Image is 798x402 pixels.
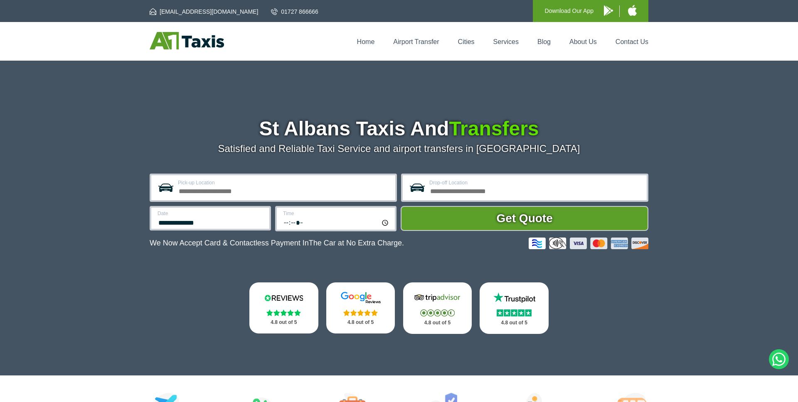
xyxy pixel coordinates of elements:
[616,38,648,45] a: Contact Us
[259,317,309,328] p: 4.8 out of 5
[343,309,378,316] img: Stars
[493,38,519,45] a: Services
[271,7,318,16] a: 01727 866666
[266,309,301,316] img: Stars
[335,317,386,328] p: 4.8 out of 5
[529,238,648,249] img: Credit And Debit Cards
[309,239,404,247] span: The Car at No Extra Charge.
[604,5,613,16] img: A1 Taxis Android App
[429,180,642,185] label: Drop-off Location
[537,38,551,45] a: Blog
[497,309,532,316] img: Stars
[544,6,594,16] p: Download Our App
[150,239,404,248] p: We Now Accept Card & Contactless Payment In
[403,282,472,334] a: Tripadvisor Stars 4.8 out of 5
[628,5,637,16] img: A1 Taxis iPhone App
[259,292,309,304] img: Reviews.io
[357,38,375,45] a: Home
[489,292,539,304] img: Trustpilot
[326,282,395,333] a: Google Stars 4.8 out of 5
[336,292,386,304] img: Google
[158,211,264,216] label: Date
[449,118,539,140] span: Transfers
[150,32,224,49] img: A1 Taxis St Albans LTD
[283,211,390,216] label: Time
[412,292,462,304] img: Tripadvisor
[489,318,539,328] p: 4.8 out of 5
[249,282,318,333] a: Reviews.io Stars 4.8 out of 5
[420,309,455,316] img: Stars
[401,206,648,231] button: Get Quote
[393,38,439,45] a: Airport Transfer
[150,119,648,139] h1: St Albans Taxis And
[569,38,597,45] a: About Us
[150,7,258,16] a: [EMAIL_ADDRESS][DOMAIN_NAME]
[178,180,390,185] label: Pick-up Location
[458,38,475,45] a: Cities
[412,318,463,328] p: 4.8 out of 5
[150,143,648,154] p: Satisfied and Reliable Taxi Service and airport transfers in [GEOGRAPHIC_DATA]
[480,282,549,334] a: Trustpilot Stars 4.8 out of 5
